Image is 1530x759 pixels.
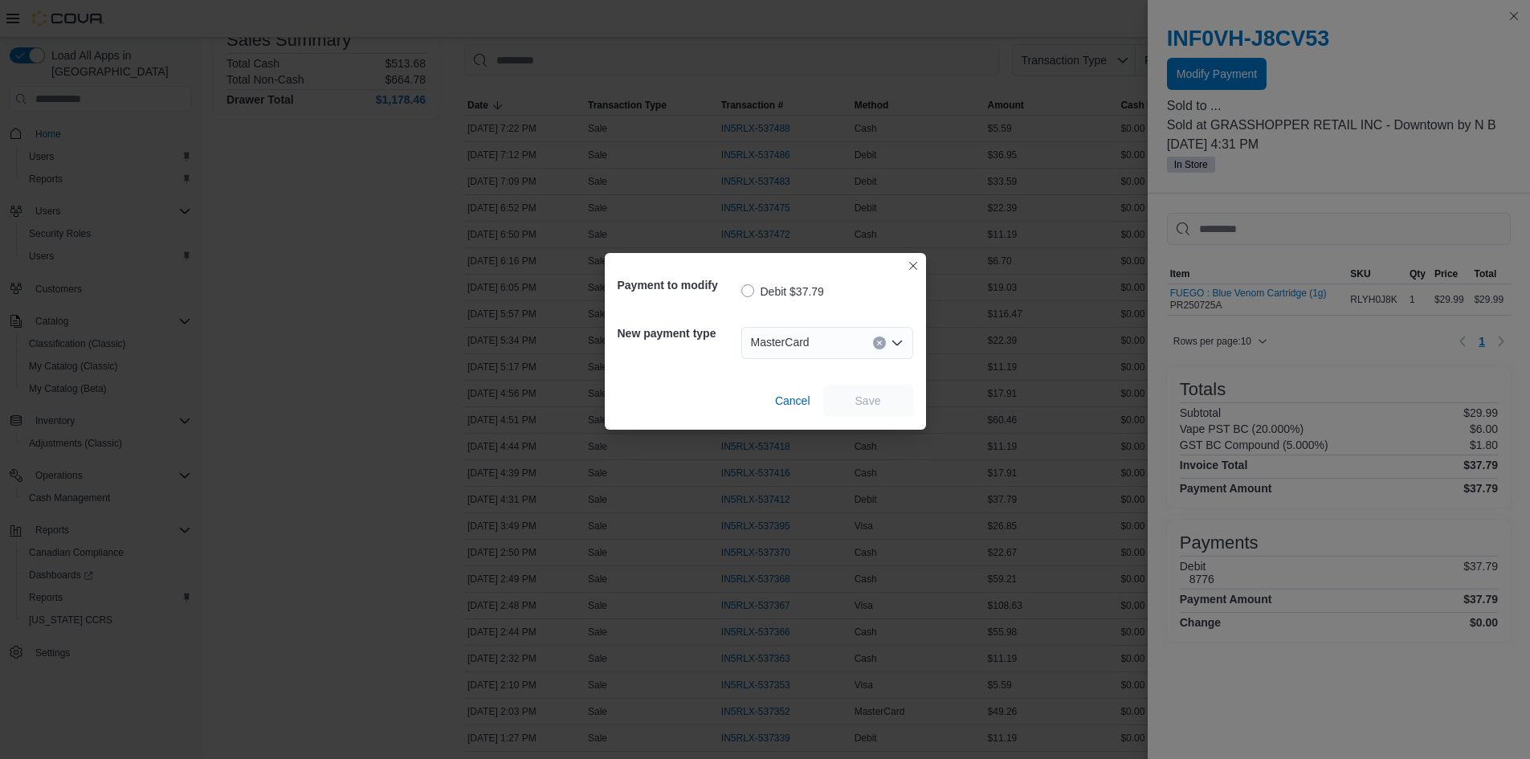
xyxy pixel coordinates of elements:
[751,333,810,352] span: MasterCard
[618,269,738,301] h5: Payment to modify
[769,385,817,417] button: Cancel
[618,317,738,349] h5: New payment type
[855,393,881,409] span: Save
[891,337,904,349] button: Open list of options
[873,337,886,349] button: Clear input
[741,282,824,301] label: Debit $37.79
[775,393,810,409] span: Cancel
[904,256,923,275] button: Closes this modal window
[823,385,913,417] button: Save
[816,333,818,353] input: Accessible screen reader label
